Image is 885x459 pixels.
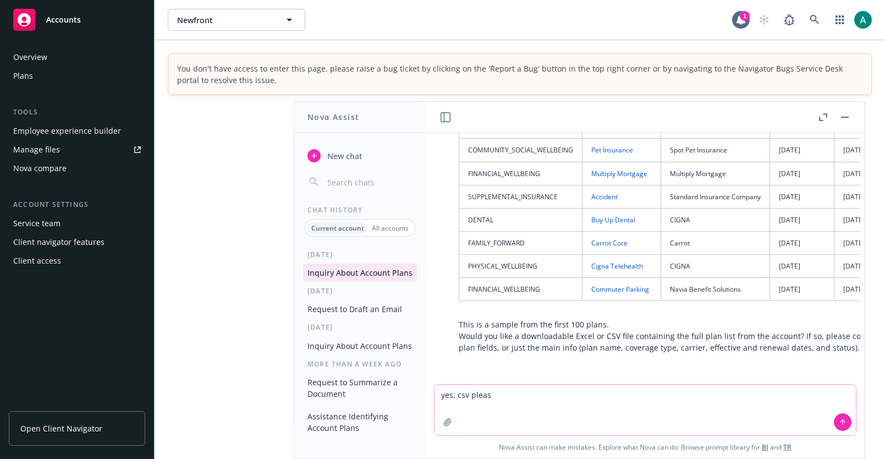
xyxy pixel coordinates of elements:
a: Manage files [9,141,145,159]
div: Client navigator features [13,233,105,251]
a: Buy Up Dental [591,215,635,225]
div: More than a week ago [294,359,426,369]
a: Overview [9,48,145,66]
div: Account settings [9,199,145,210]
p: All accounts [372,223,409,233]
div: Plans [13,67,33,85]
a: Report a Bug [778,9,800,31]
a: Multiply Mortgage [591,169,647,178]
td: [DATE] [770,139,834,162]
div: [DATE] [294,286,426,296]
div: Service team [13,215,61,232]
span: Open Client Navigator [20,423,102,434]
a: Accounts [9,4,145,35]
a: Client navigator features [9,233,145,251]
td: [DATE] [770,208,834,231]
div: [DATE] [294,323,426,332]
td: COMMUNITY_SOCIAL_WELLBEING [459,139,582,162]
div: Chat History [294,205,426,215]
td: CIGNA [661,255,770,278]
a: Start snowing [753,9,775,31]
a: Cigna Telehealth [591,261,643,271]
td: DENTAL [459,208,582,231]
a: Plans [9,67,145,85]
td: Multiply Mortgage [661,162,770,185]
a: Carrot Core [591,238,628,248]
td: CIGNA [661,208,770,231]
a: Nova compare [9,160,145,177]
button: Newfront [168,9,305,31]
button: Request to Draft an Email [303,300,417,318]
td: FINANCIAL_WELLBEING [459,278,582,301]
button: New chat [303,146,417,166]
td: Spot Pet Insurance [661,139,770,162]
a: Accident [591,192,618,201]
td: FINANCIAL_WELLBEING [459,162,582,185]
div: You don't have access to enter this page. please raise a bug ticket by clicking on the 'Report a ... [177,63,862,86]
div: 1 [740,11,750,21]
td: [DATE] [770,185,834,208]
a: Switch app [829,9,851,31]
td: [DATE] [770,278,834,301]
td: SUPPLEMENTAL_INSURANCE [459,185,582,208]
a: TR [783,442,791,452]
span: New chat [325,150,362,162]
td: [DATE] [770,255,834,278]
input: Search chats [325,174,413,190]
td: [DATE] [770,162,834,185]
div: Overview [13,48,47,66]
div: Nova compare [13,160,67,177]
span: Nova Assist can make mistakes. Explore what Nova can do: Browse prompt library for and [499,436,791,458]
a: Service team [9,215,145,232]
div: [DATE] [294,250,426,259]
td: FAMILY_FORWARD [459,232,582,255]
button: Inquiry About Account Plans [303,264,417,282]
td: Standard Insurance Company [661,185,770,208]
a: Client access [9,252,145,270]
div: Client access [13,252,61,270]
p: Current account [311,223,364,233]
a: Commuter Parking [591,285,649,294]
a: BI [762,442,768,452]
td: PHYSICAL_WELLBEING [459,255,582,278]
span: Accounts [46,15,81,24]
td: Carrot [661,232,770,255]
div: Employee experience builder [13,122,121,140]
a: Employee experience builder [9,122,145,140]
a: Search [804,9,826,31]
td: Navia Benefit Solutions [661,278,770,301]
button: Request to Summarize a Document [303,373,417,403]
textarea: yes, csv pleas [435,385,856,435]
span: Newfront [177,14,272,26]
td: [DATE] [770,232,834,255]
button: Inquiry About Account Plans [303,337,417,355]
div: Tools [9,107,145,118]
h1: Nova Assist [307,111,359,123]
div: Manage files [13,141,60,159]
img: photo [854,11,872,29]
a: Pet Insurance [591,145,633,155]
button: Assistance Identifying Account Plans [303,407,417,437]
